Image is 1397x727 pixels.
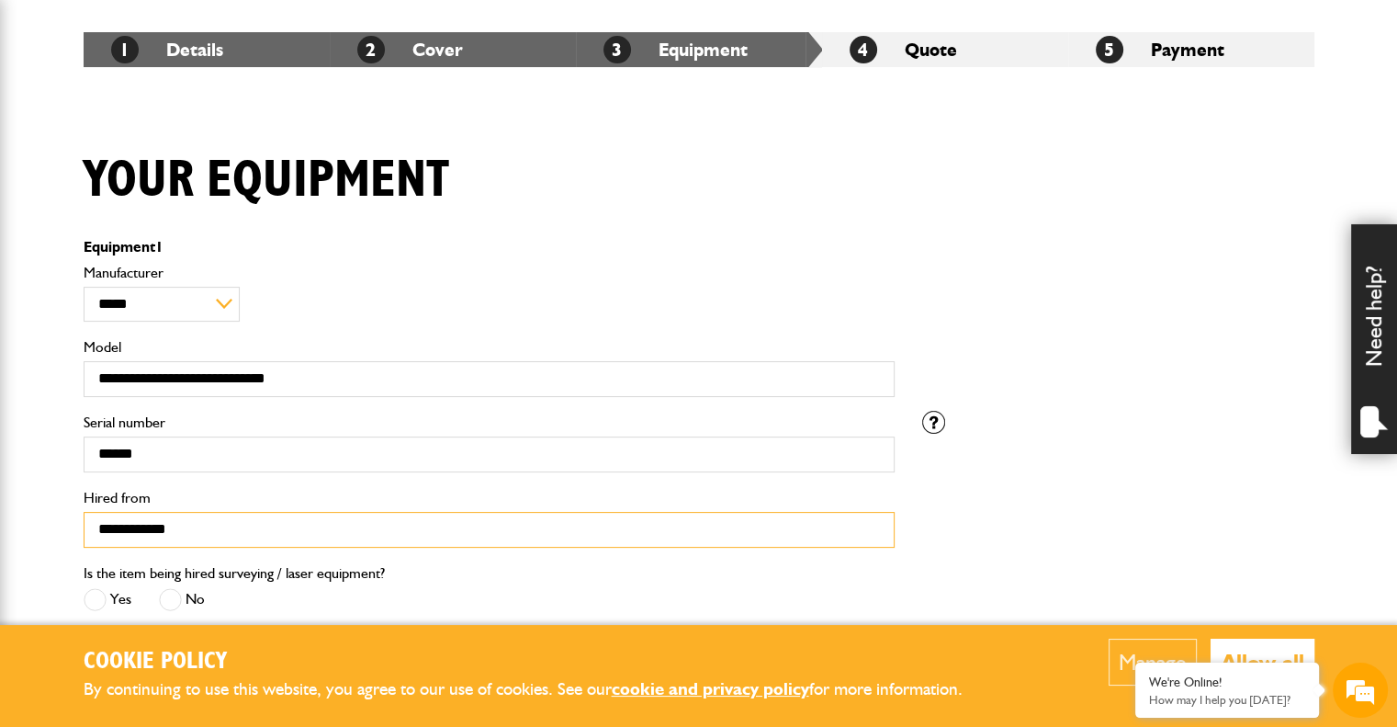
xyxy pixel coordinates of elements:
[159,588,205,611] label: No
[84,566,385,581] label: Is the item being hired surveying / laser equipment?
[1068,32,1314,67] li: Payment
[250,566,333,591] em: Start Chat
[31,102,77,128] img: d_20077148190_company_1631870298795_20077148190
[84,415,895,430] label: Serial number
[603,36,631,63] span: 3
[1149,675,1305,690] div: We're Online!
[84,588,131,611] label: Yes
[84,676,993,704] p: By continuing to use this website, you agree to our use of cookies. See our for more information.
[1109,639,1197,686] button: Manage
[822,32,1068,67] li: Quote
[84,240,895,255] p: Equipment
[84,150,449,211] h1: Your equipment
[84,491,895,505] label: Hired from
[155,238,163,256] span: 1
[850,36,877,63] span: 4
[612,678,809,699] a: cookie and privacy policy
[84,266,895,280] label: Manufacturer
[301,9,345,53] div: Minimize live chat window
[24,224,335,265] input: Enter your email address
[96,103,309,127] div: Chat with us now
[111,36,139,63] span: 1
[576,32,822,67] li: Equipment
[111,39,223,61] a: 1Details
[84,648,993,676] h2: Cookie Policy
[1211,639,1314,686] button: Allow all
[357,36,385,63] span: 2
[357,39,463,61] a: 2Cover
[1096,36,1123,63] span: 5
[24,170,335,210] input: Enter your last name
[84,340,895,355] label: Model
[1351,224,1397,454] div: Need help?
[24,278,335,319] input: Enter your phone number
[1149,693,1305,707] p: How may I help you today?
[24,333,335,551] textarea: Type your message and hit 'Enter'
